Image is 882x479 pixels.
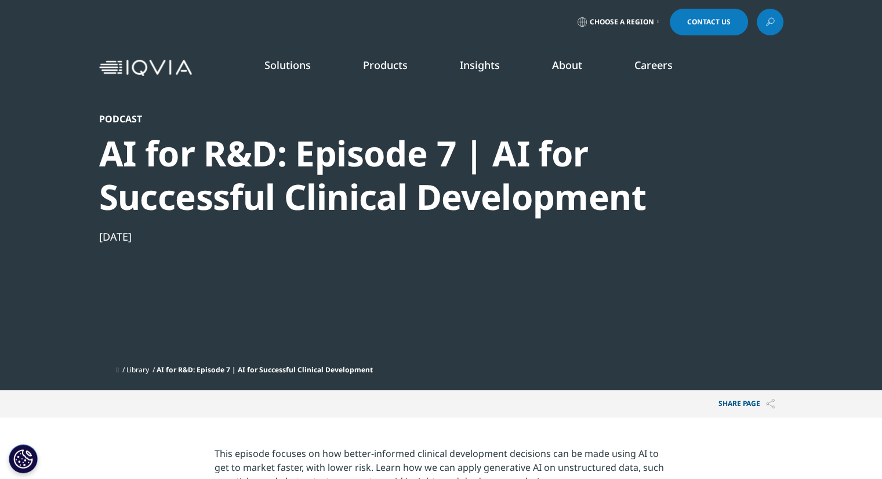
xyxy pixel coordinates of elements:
a: Insights [460,58,500,72]
p: Share PAGE [710,390,783,418]
img: IQVIA Healthcare Information Technology and Pharma Clinical Research Company [99,60,192,77]
div: AI for R&D: Episode 7 | AI for Successful Clinical Development [99,132,721,219]
a: Careers [634,58,673,72]
img: Share PAGE [766,399,775,409]
span: Choose a Region [590,17,654,27]
div: Podcast [99,113,721,125]
span: AI for R&D: Episode 7 | AI for Successful Clinical Development [157,365,373,375]
a: About [552,58,582,72]
span: Contact Us [687,19,731,26]
a: Products [363,58,408,72]
div: [DATE] [99,230,721,244]
a: Contact Us [670,9,748,35]
a: Solutions [264,58,311,72]
a: Library [126,365,149,375]
button: Share PAGEShare PAGE [710,390,783,418]
nav: Primary [197,41,783,95]
button: Cookies Settings [9,444,38,473]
